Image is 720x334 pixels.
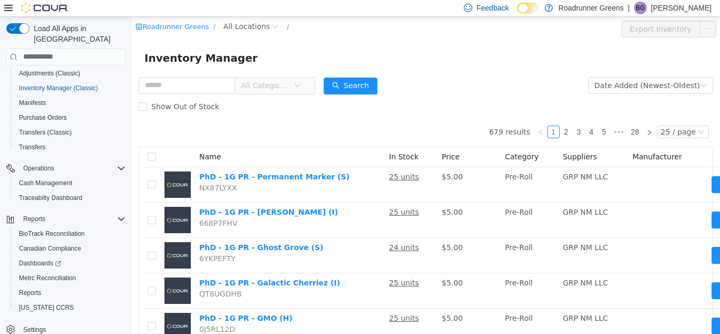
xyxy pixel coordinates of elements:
[67,202,105,211] span: 668P7FHV
[67,308,103,317] span: 0J5RL12D
[429,109,440,121] a: 2
[15,82,102,94] a: Inventory Manager (Classic)
[4,6,11,13] i: icon: shop
[15,97,125,109] span: Manifests
[19,259,61,268] span: Dashboards
[15,192,86,204] a: Traceabilty Dashboard
[19,84,98,92] span: Inventory Manager (Classic)
[568,4,585,21] button: icon: ellipsis
[67,273,110,281] span: QT8UGDHB
[192,61,246,78] button: icon: searchSearch
[23,326,46,334] span: Settings
[369,256,427,292] td: Pre-Roll
[310,156,331,164] span: $5.00
[67,297,161,306] a: PhD - 1G PR - GMO (H)
[495,109,511,121] li: 28
[373,136,407,144] span: Category
[15,111,71,124] a: Purchase Orders
[431,136,465,144] span: Suppliers
[466,109,479,121] li: 5
[369,186,427,221] td: Pre-Roll
[357,109,398,121] li: 679 results
[30,23,125,44] span: Load All Apps in [GEOGRAPHIC_DATA]
[162,65,169,73] i: icon: down
[21,3,69,13] img: Cova
[257,136,287,144] span: In Stock
[11,140,130,155] button: Transfers
[19,194,82,202] span: Traceabilty Dashboard
[92,4,138,15] span: All Locations
[580,230,628,247] button: icon: swapMove
[15,97,50,109] a: Manifests
[19,143,45,151] span: Transfers
[310,226,331,235] span: $5.00
[463,61,568,77] div: Date Added (Newest-Oldest)
[580,265,628,282] button: icon: swapMove
[4,6,77,14] a: icon: shopRoadrunner Greens
[33,261,59,287] img: PhD - 1G PR - Galactic Cherriez (I) placeholder
[476,3,509,13] span: Feedback
[15,287,45,299] a: Reports
[558,2,624,14] p: Roadrunner Greens
[109,63,157,74] span: All Categories
[628,2,630,14] p: |
[634,2,647,14] div: Brisa Garcia
[403,109,415,121] li: Previous Page
[19,244,81,253] span: Canadian Compliance
[466,109,478,121] a: 5
[11,241,130,256] button: Canadian Compliance
[406,112,412,119] i: icon: left
[580,195,628,212] button: icon: swapMove
[479,109,495,121] span: •••
[511,109,524,121] li: Next Page
[15,126,125,139] span: Transfers (Classic)
[33,190,59,216] img: PhD - 1G PR - Lemon Cherry Gusherz (I) placeholder
[431,262,476,270] span: GRP NM LLC
[15,287,125,299] span: Reports
[15,126,76,139] a: Transfers (Classic)
[67,226,191,235] a: PhD - 1G PR - Ghost Grove (S)
[11,285,130,300] button: Reports
[529,109,564,121] div: 25 / page
[514,112,521,119] i: icon: right
[15,257,65,270] a: Dashboards
[11,96,130,110] button: Manifests
[11,226,130,241] button: BioTrack Reconciliation
[15,242,85,255] a: Canadian Compliance
[479,109,495,121] li: Next 5 Pages
[15,257,125,270] span: Dashboards
[67,156,218,164] a: PhD - 1G PR - Permanent Marker (S)
[416,109,427,121] a: 1
[431,156,476,164] span: GRP NM LLC
[19,289,41,297] span: Reports
[33,225,59,252] img: PhD - 1G PR - Ghost Grove (S) placeholder
[15,227,89,240] a: BioTrack Reconciliation
[11,271,130,285] button: Metrc Reconciliation
[15,141,125,154] span: Transfers
[11,300,130,315] button: [US_STATE] CCRS
[19,303,74,312] span: [US_STATE] CCRS
[490,4,568,21] button: Export Inventory
[19,69,80,78] span: Adjustments (Classic)
[431,191,476,199] span: GRP NM LLC
[257,226,287,235] u: 24 units
[11,66,130,81] button: Adjustments (Classic)
[19,162,125,175] span: Operations
[19,230,85,238] span: BioTrack Reconciliation
[454,109,465,121] a: 4
[310,262,331,270] span: $5.00
[11,190,130,205] button: Traceabilty Dashboard
[2,212,130,226] button: Reports
[11,176,130,190] button: Cash Management
[19,128,72,137] span: Transfers (Classic)
[310,191,331,199] span: $5.00
[15,82,125,94] span: Inventory Manager (Classic)
[19,213,50,225] button: Reports
[155,6,157,14] span: /
[67,167,105,175] span: NX87LYXX
[11,81,130,96] button: Inventory Manager (Classic)
[19,99,46,107] span: Manifests
[67,237,104,246] span: 6YKPEFTY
